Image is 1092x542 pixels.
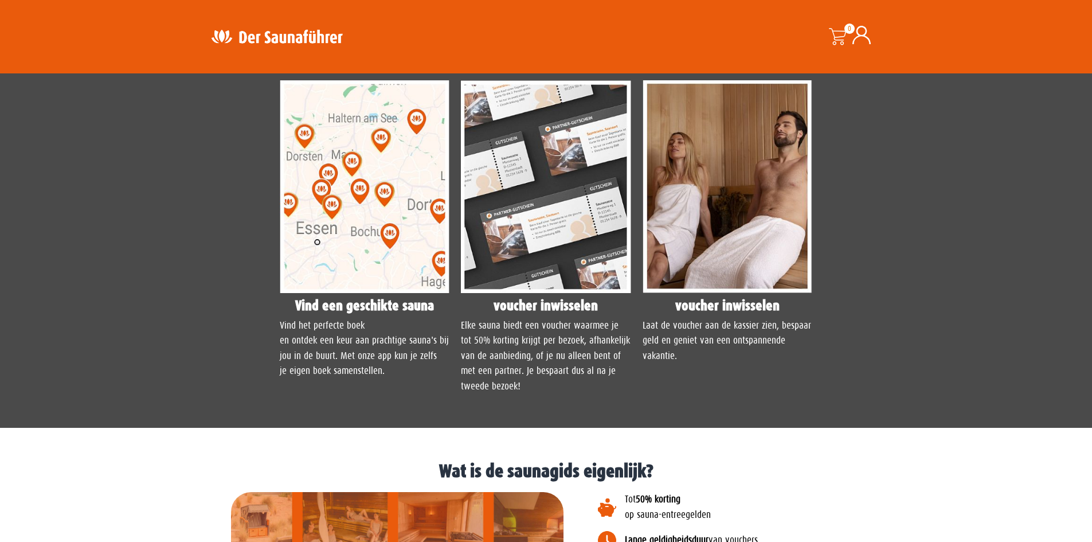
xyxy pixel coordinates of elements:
font: Laat de voucher aan de kassier zien, bespaar geld en geniet van een ontspannende vakantie. [643,320,811,361]
font: Elke sauna biedt een voucher waarmee je tot 50% korting krijgt per bezoek, afhankelijk van de aan... [461,320,630,392]
font: Wat is de saunagids eigenlijk? [439,461,653,482]
font: en ontdek een keur aan prachtige sauna's bij jou in de buurt. Met onze app kun je zelfs [280,335,449,361]
font: Vind het perfecte boek [280,320,365,331]
font: Tot [625,494,636,505]
font: 50% korting [636,494,680,505]
font: Vind een geschikte sauna [295,298,434,314]
font: op sauna-entreegelden [625,509,711,520]
font: voucher inwisselen [494,298,598,314]
font: je eigen boek samenstellen. [280,365,385,376]
font: voucher inwisselen [675,298,780,314]
font: 0 [848,25,851,33]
